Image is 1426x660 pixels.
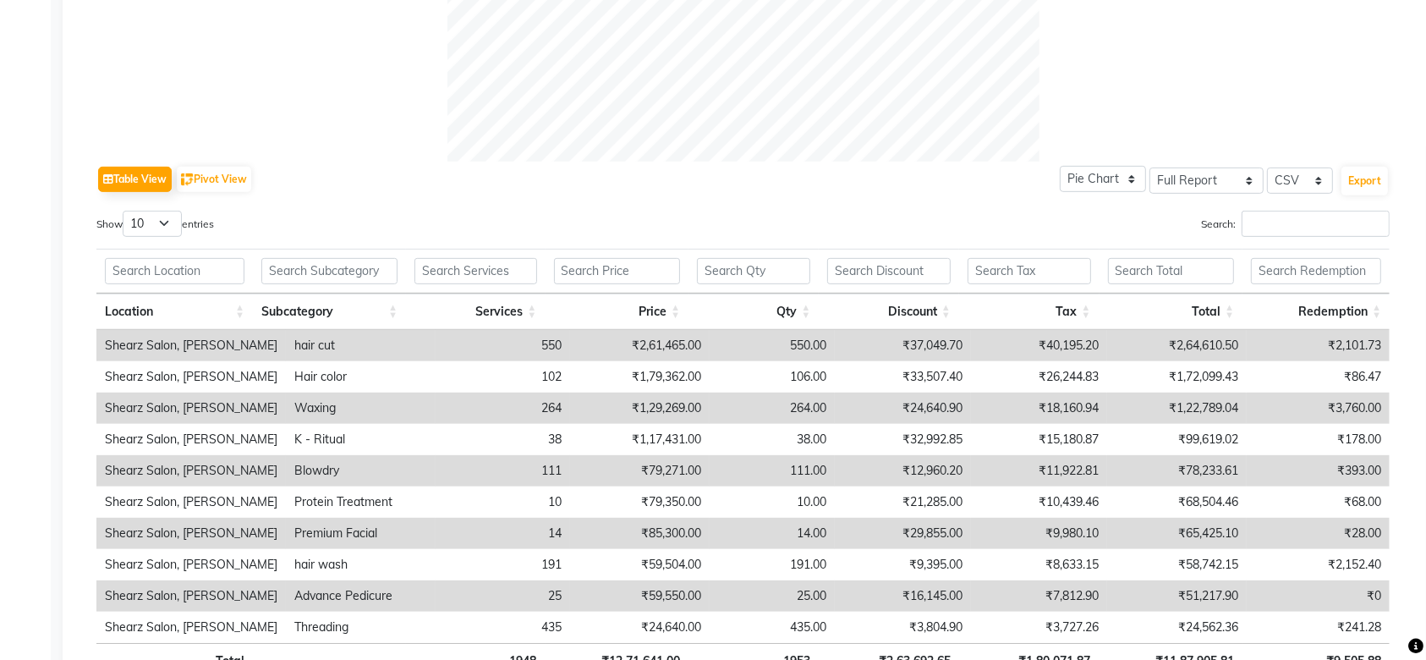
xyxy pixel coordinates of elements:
[710,455,835,487] td: 111.00
[286,455,436,487] td: Blowdry
[96,518,286,549] td: Shearz Salon, [PERSON_NAME]
[835,518,971,549] td: ₹29,855.00
[96,455,286,487] td: Shearz Salon, [PERSON_NAME]
[1247,361,1390,393] td: ₹86.47
[835,487,971,518] td: ₹21,285.00
[436,393,570,424] td: 264
[1107,455,1247,487] td: ₹78,233.61
[710,612,835,643] td: 435.00
[971,361,1107,393] td: ₹26,244.83
[835,393,971,424] td: ₹24,640.90
[436,580,570,612] td: 25
[286,361,436,393] td: Hair color
[570,393,710,424] td: ₹1,29,269.00
[570,424,710,455] td: ₹1,17,431.00
[1107,518,1247,549] td: ₹65,425.10
[1107,424,1247,455] td: ₹99,619.02
[570,580,710,612] td: ₹59,550.00
[96,580,286,612] td: Shearz Salon, [PERSON_NAME]
[554,258,681,284] input: Search Price
[971,487,1107,518] td: ₹10,439.46
[971,580,1107,612] td: ₹7,812.90
[710,361,835,393] td: 106.00
[96,361,286,393] td: Shearz Salon, [PERSON_NAME]
[827,258,951,284] input: Search Discount
[819,294,959,330] th: Discount: activate to sort column ascending
[1107,580,1247,612] td: ₹51,217.90
[123,211,182,237] select: Showentries
[688,294,819,330] th: Qty: activate to sort column ascending
[253,294,406,330] th: Subcategory: activate to sort column ascending
[1108,258,1235,284] input: Search Total
[177,167,251,192] button: Pivot View
[710,518,835,549] td: 14.00
[96,612,286,643] td: Shearz Salon, [PERSON_NAME]
[1251,258,1381,284] input: Search Redemption
[570,361,710,393] td: ₹1,79,362.00
[710,424,835,455] td: 38.00
[835,424,971,455] td: ₹32,992.85
[406,294,545,330] th: Services: activate to sort column ascending
[436,549,570,580] td: 191
[286,330,436,361] td: hair cut
[436,612,570,643] td: 435
[971,518,1107,549] td: ₹9,980.10
[570,330,710,361] td: ₹2,61,465.00
[436,487,570,518] td: 10
[436,361,570,393] td: 102
[436,455,570,487] td: 111
[96,294,253,330] th: Location: activate to sort column ascending
[570,549,710,580] td: ₹59,504.00
[971,393,1107,424] td: ₹18,160.94
[414,258,536,284] input: Search Services
[1247,455,1390,487] td: ₹393.00
[96,424,286,455] td: Shearz Salon, [PERSON_NAME]
[1247,518,1390,549] td: ₹28.00
[1100,294,1243,330] th: Total: activate to sort column ascending
[1247,330,1390,361] td: ₹2,101.73
[96,330,286,361] td: Shearz Salon, [PERSON_NAME]
[971,549,1107,580] td: ₹8,633.15
[570,487,710,518] td: ₹79,350.00
[710,393,835,424] td: 264.00
[697,258,810,284] input: Search Qty
[835,361,971,393] td: ₹33,507.40
[96,211,214,237] label: Show entries
[1341,167,1388,195] button: Export
[286,549,436,580] td: hair wash
[1107,612,1247,643] td: ₹24,562.36
[105,258,244,284] input: Search Location
[971,424,1107,455] td: ₹15,180.87
[835,612,971,643] td: ₹3,804.90
[710,487,835,518] td: 10.00
[1247,549,1390,580] td: ₹2,152.40
[570,455,710,487] td: ₹79,271.00
[835,549,971,580] td: ₹9,395.00
[96,549,286,580] td: Shearz Salon, [PERSON_NAME]
[1107,487,1247,518] td: ₹68,504.46
[835,455,971,487] td: ₹12,960.20
[1247,424,1390,455] td: ₹178.00
[1247,580,1390,612] td: ₹0
[968,258,1091,284] input: Search Tax
[710,580,835,612] td: 25.00
[436,330,570,361] td: 550
[1201,211,1390,237] label: Search:
[1242,294,1390,330] th: Redemption: activate to sort column ascending
[436,424,570,455] td: 38
[96,487,286,518] td: Shearz Salon, [PERSON_NAME]
[570,518,710,549] td: ₹85,300.00
[1107,330,1247,361] td: ₹2,64,610.50
[286,424,436,455] td: K - Ritual
[835,330,971,361] td: ₹37,049.70
[181,173,194,186] img: pivot.png
[286,518,436,549] td: Premium Facial
[261,258,398,284] input: Search Subcategory
[286,580,436,612] td: Advance Pedicure
[710,549,835,580] td: 191.00
[286,393,436,424] td: Waxing
[1107,361,1247,393] td: ₹1,72,099.43
[96,393,286,424] td: Shearz Salon, [PERSON_NAME]
[1247,393,1390,424] td: ₹3,760.00
[436,518,570,549] td: 14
